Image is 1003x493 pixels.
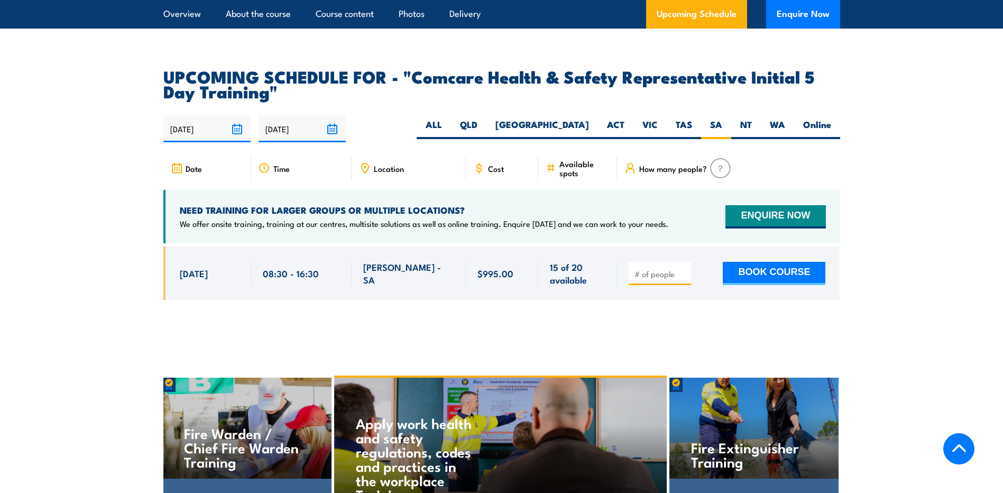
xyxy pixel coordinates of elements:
button: BOOK COURSE [723,262,825,285]
h4: Fire Warden / Chief Fire Warden Training [184,426,309,469]
span: $995.00 [477,267,513,279]
p: We offer onsite training, training at our centres, multisite solutions as well as online training... [180,218,668,229]
span: Location [374,164,404,173]
span: 15 of 20 available [550,261,605,286]
label: Online [794,118,840,139]
label: NT [731,118,761,139]
label: VIC [633,118,667,139]
label: WA [761,118,794,139]
h4: Fire Extinguisher Training [691,440,816,469]
span: 08:30 - 16:30 [263,267,319,279]
span: Date [186,164,202,173]
span: [DATE] [180,267,208,279]
button: ENQUIRE NOW [725,205,825,229]
span: How many people? [639,164,707,173]
label: SA [701,118,731,139]
h4: NEED TRAINING FOR LARGER GROUPS OR MULTIPLE LOCATIONS? [180,204,668,216]
h2: UPCOMING SCHEDULE FOR - "Comcare Health & Safety Representative Initial 5 Day Training" [163,69,840,98]
span: Available spots [559,159,610,177]
label: QLD [451,118,486,139]
span: Cost [488,164,504,173]
label: ALL [417,118,451,139]
label: TAS [667,118,701,139]
span: Time [273,164,290,173]
input: From date [163,115,251,142]
span: [PERSON_NAME] - SA [363,261,454,286]
input: # of people [634,269,687,279]
input: To date [259,115,346,142]
label: ACT [598,118,633,139]
label: [GEOGRAPHIC_DATA] [486,118,598,139]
